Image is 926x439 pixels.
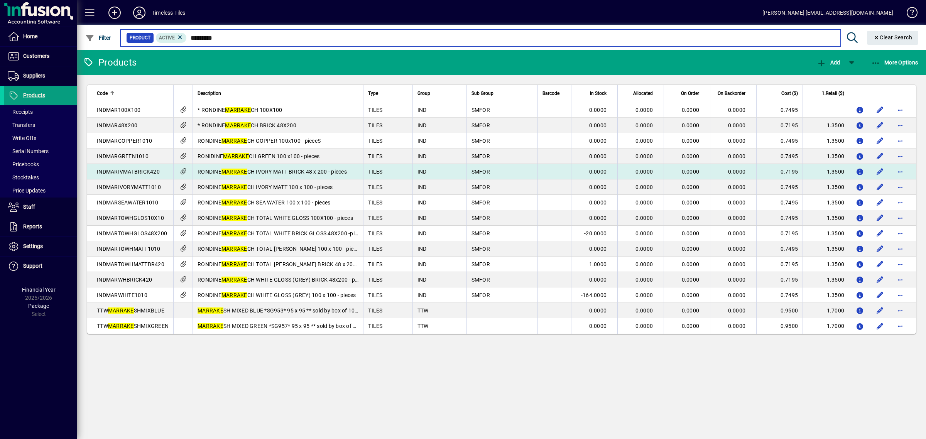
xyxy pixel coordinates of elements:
[8,148,49,154] span: Serial Numbers
[894,212,906,224] button: More options
[682,246,700,252] span: 0.0000
[756,210,803,226] td: 0.7495
[894,320,906,332] button: More options
[97,230,167,236] span: INDMARTOWHGLOS48X200
[901,2,916,27] a: Knowledge Base
[756,257,803,272] td: 0.7195
[728,261,746,267] span: 0.0000
[682,138,700,144] span: 0.0000
[635,153,653,159] span: 0.0000
[635,122,653,128] span: 0.0000
[635,169,653,175] span: 0.0000
[817,59,840,66] span: Add
[23,263,42,269] span: Support
[97,122,137,128] span: INDMAR48X200
[874,196,886,209] button: Edit
[894,104,906,116] button: More options
[756,241,803,257] td: 0.7495
[23,204,35,210] span: Staff
[471,277,490,283] span: SMFOR
[682,230,700,236] span: 0.0000
[756,195,803,210] td: 0.7495
[803,179,849,195] td: 1.3500
[198,138,321,144] span: RONDINE CH COPPER 100x100 - pieceS
[471,107,490,113] span: SMFOR
[756,272,803,287] td: 0.7195
[576,89,613,98] div: In Stock
[682,184,700,190] span: 0.0000
[682,307,700,314] span: 0.0000
[368,107,382,113] span: TILES
[221,215,247,221] em: MARRAKE
[471,230,490,236] span: SMFOR
[728,292,746,298] span: 0.0000
[589,122,607,128] span: 0.0000
[23,53,49,59] span: Customers
[83,31,113,45] button: Filter
[97,153,149,159] span: INDMARGREEN1010
[4,217,77,236] a: Reports
[803,133,849,149] td: 1.3500
[803,272,849,287] td: 1.3500
[682,169,700,175] span: 0.0000
[221,246,247,252] em: MARRAKE
[417,323,429,329] span: TTW
[417,107,427,113] span: IND
[635,138,653,144] span: 0.0000
[756,318,803,334] td: 0.9500
[368,261,382,267] span: TILES
[589,261,607,267] span: 1.0000
[368,153,382,159] span: TILES
[762,7,893,19] div: [PERSON_NAME] [EMAIL_ADDRESS][DOMAIN_NAME]
[874,227,886,240] button: Edit
[635,277,653,283] span: 0.0000
[635,199,653,206] span: 0.0000
[417,138,427,144] span: IND
[4,198,77,217] a: Staff
[198,122,296,128] span: * RONDINE CH BRICK 48X200
[221,277,247,283] em: MARRAKE
[368,277,382,283] span: TILES
[682,215,700,221] span: 0.0000
[589,323,607,329] span: 0.0000
[4,171,77,184] a: Stocktakes
[728,323,746,329] span: 0.0000
[221,261,247,267] em: MARRAKE
[756,133,803,149] td: 0.7495
[682,199,700,206] span: 0.0000
[198,199,330,206] span: RONDINE CH SEA WATER 100 x 100 - pieces
[198,230,363,236] span: RONDINE CH TOTAL WHITE BRICK GLOSS 48X200 -piece
[874,181,886,193] button: Edit
[728,184,746,190] span: 0.0000
[471,153,490,159] span: SMFOR
[728,138,746,144] span: 0.0000
[682,107,700,113] span: 0.0000
[728,122,746,128] span: 0.0000
[756,149,803,164] td: 0.7495
[590,89,607,98] span: In Stock
[159,35,175,41] span: Active
[728,169,746,175] span: 0.0000
[102,6,127,20] button: Add
[198,169,347,175] span: RONDINE CH IVORY MATT BRICK 48 x 200 - pieces
[97,246,161,252] span: INDMARTOWHMATT1010
[23,223,42,230] span: Reports
[83,56,137,69] div: Products
[874,274,886,286] button: Edit
[589,138,607,144] span: 0.0000
[589,277,607,283] span: 0.0000
[894,227,906,240] button: More options
[417,89,462,98] div: Group
[874,304,886,317] button: Edit
[756,118,803,133] td: 0.7195
[728,246,746,252] span: 0.0000
[97,138,152,144] span: INDMARCOPPER1010
[589,246,607,252] span: 0.0000
[417,122,427,128] span: IND
[221,138,247,144] em: MARRAKE
[622,89,660,98] div: Allocated
[682,292,700,298] span: 0.0000
[221,199,247,206] em: MARRAKE
[681,89,699,98] span: On Order
[4,257,77,276] a: Support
